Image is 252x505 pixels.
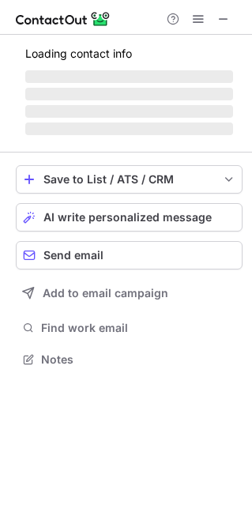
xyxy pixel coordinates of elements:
[41,352,236,367] span: Notes
[16,203,243,232] button: AI write personalized message
[43,211,212,224] span: AI write personalized message
[25,47,233,60] p: Loading contact info
[43,173,215,186] div: Save to List / ATS / CRM
[16,349,243,371] button: Notes
[25,88,233,100] span: ‌
[25,105,233,118] span: ‌
[16,9,111,28] img: ContactOut v5.3.10
[41,321,236,335] span: Find work email
[25,70,233,83] span: ‌
[43,249,103,262] span: Send email
[25,122,233,135] span: ‌
[16,279,243,307] button: Add to email campaign
[16,241,243,269] button: Send email
[16,165,243,194] button: save-profile-one-click
[16,317,243,339] button: Find work email
[43,287,168,300] span: Add to email campaign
